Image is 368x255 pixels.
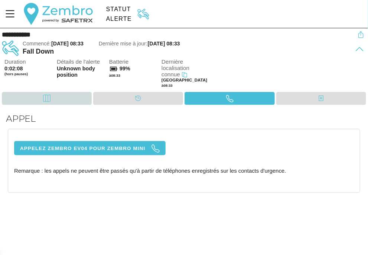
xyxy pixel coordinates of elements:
[4,59,52,65] span: Duration
[23,41,51,47] span: Commencé:
[4,72,52,76] span: (hors pauses)
[109,73,120,77] span: à 08:33
[23,48,346,55] div: Fall Down
[6,113,362,124] h2: Appel
[51,41,84,47] span: [DATE] 08:33
[109,59,157,65] span: Batterie
[57,59,104,65] span: Détails de l'alerte
[148,41,180,47] span: [DATE] 08:33
[162,78,207,82] span: [GEOGRAPHIC_DATA]
[14,167,354,175] p: Remarque : les appels ne peuvent être passés qu'à partir de téléphones enregistrés sur les contac...
[20,143,160,154] span: Appelez Zembro EV04 pour Zembro Mini
[106,6,132,13] div: Statut
[106,16,132,22] div: Alerte
[93,92,183,105] div: Calendrier
[162,83,173,87] span: à 08:33
[135,9,152,20] img: FALL.svg
[162,58,189,77] span: Dernière localisation connue
[120,66,130,71] span: 99%
[14,141,166,155] button: Appelez Zembro EV04 pour Zembro Mini
[2,92,92,105] div: Carte
[4,66,23,71] span: 0:02:08
[99,41,147,47] span: Dernière mise à jour:
[185,92,275,105] div: Appel
[276,92,366,105] div: Contacts
[57,66,104,79] span: Unknown body position
[2,40,19,57] img: FALL.svg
